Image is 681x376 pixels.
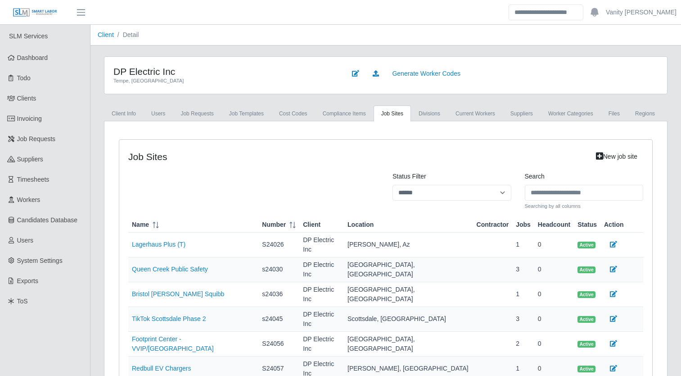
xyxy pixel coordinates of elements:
span: Users [17,237,34,244]
td: [GEOGRAPHIC_DATA], [GEOGRAPHIC_DATA] [344,282,473,307]
td: 3 [512,257,534,282]
span: Active [577,366,595,373]
a: Client Info [104,105,144,122]
span: SLM Services [9,32,48,40]
td: Scottsdale, [GEOGRAPHIC_DATA] [344,307,473,332]
span: Todo [17,74,31,82]
h4: DP Electric Inc [113,66,333,77]
td: DP Electric Inc [299,282,344,307]
img: SLM Logo [13,8,58,18]
td: [GEOGRAPHIC_DATA], [GEOGRAPHIC_DATA] [344,332,473,357]
span: Name [132,220,149,229]
span: Invoicing [17,115,42,122]
label: Search [525,172,545,181]
a: Lagerhaus Plus (T) [132,241,185,248]
a: cost codes [271,105,315,122]
span: Jobs [516,220,531,229]
td: 3 [512,307,534,332]
td: 1 [512,282,534,307]
span: Active [577,242,595,249]
a: Job Requests [173,105,221,122]
span: System Settings [17,257,63,264]
td: [PERSON_NAME], Az [344,233,473,257]
span: Location [347,220,374,229]
a: Bristol [PERSON_NAME] Squibb [132,290,224,298]
span: Active [577,316,595,323]
span: Status [577,220,597,229]
a: Divisions [411,105,448,122]
label: Status Filter [392,172,426,181]
span: Candidates Database [17,216,78,224]
td: DP Electric Inc [299,257,344,282]
a: Vanity [PERSON_NAME] [606,8,676,17]
a: Compliance Items [315,105,374,122]
span: Active [577,266,595,274]
td: s24036 [258,282,299,307]
td: S24026 [258,233,299,257]
li: Detail [114,30,139,40]
td: DP Electric Inc [299,233,344,257]
span: Exports [17,277,38,284]
td: 0 [534,233,574,257]
h4: job sites [128,151,511,162]
span: Active [577,291,595,298]
a: Worker Categories [541,105,601,122]
span: ToS [17,298,28,305]
span: Workers [17,196,41,203]
span: Dashboard [17,54,48,61]
td: DP Electric Inc [299,307,344,332]
span: Clients [17,95,36,102]
td: 2 [512,332,534,357]
a: Files [601,105,627,122]
span: Client [303,220,320,229]
span: Contractor [477,220,509,229]
span: Action [604,220,624,229]
span: Number [262,220,286,229]
span: Suppliers [17,156,43,163]
td: 0 [534,332,574,357]
a: Redbull EV Chargers [132,365,191,372]
td: DP Electric Inc [299,332,344,357]
td: s24045 [258,307,299,332]
input: Search [509,5,583,20]
a: job sites [374,105,411,122]
span: Headcount [538,220,570,229]
div: Tempe, [GEOGRAPHIC_DATA] [113,77,333,85]
td: 0 [534,257,574,282]
a: Footprint Center - VVIP/[GEOGRAPHIC_DATA] [132,335,214,352]
td: [GEOGRAPHIC_DATA], [GEOGRAPHIC_DATA] [344,257,473,282]
a: Users [144,105,173,122]
a: Generate Worker Codes [386,66,466,82]
small: Searching by all columns [525,202,644,210]
a: Queen Creek Public Safety [132,266,208,273]
td: S24056 [258,332,299,357]
a: Suppliers [503,105,541,122]
span: Timesheets [17,176,50,183]
td: s24030 [258,257,299,282]
a: Client [98,31,114,38]
td: 0 [534,307,574,332]
span: Job Requests [17,135,56,142]
td: 0 [534,282,574,307]
span: Active [577,341,595,348]
a: New job site [590,149,643,165]
a: Current Workers [448,105,503,122]
a: Regions [627,105,663,122]
a: Job Templates [221,105,271,122]
a: TikTok Scottsdale Phase 2 [132,315,206,322]
td: 1 [512,233,534,257]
